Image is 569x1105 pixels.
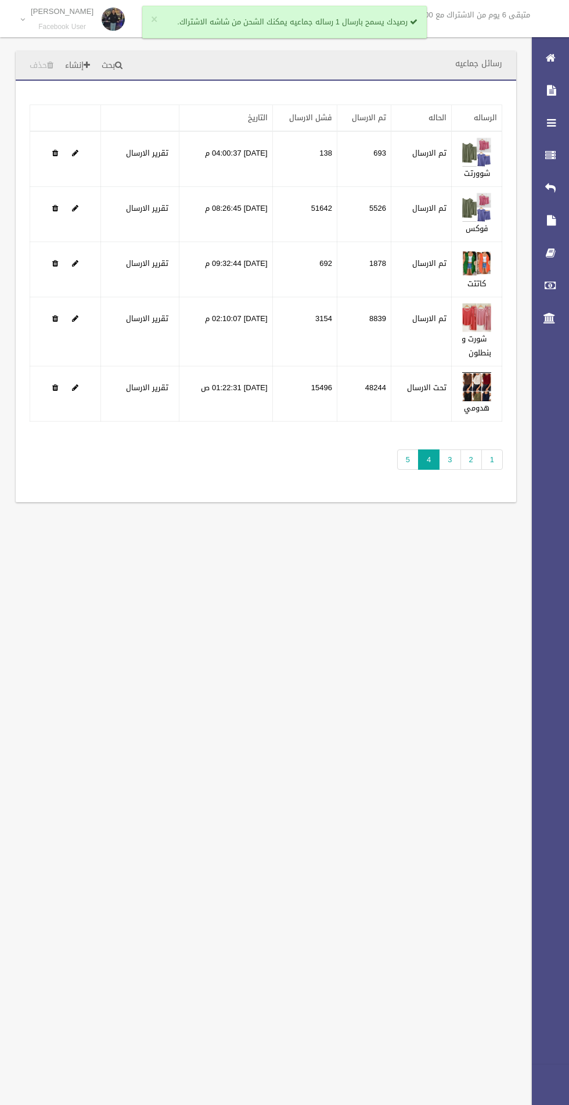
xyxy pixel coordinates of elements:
a: 5 [397,449,419,470]
td: [DATE] 08:26:45 م [179,187,272,242]
a: Edit [462,146,491,160]
p: [PERSON_NAME] [31,7,93,16]
td: 8839 [337,297,391,366]
a: 2 [460,449,482,470]
img: 638924192209046630.jpg [462,303,491,332]
label: تم الارسال [412,257,446,271]
td: [DATE] 04:00:37 م [179,131,272,187]
td: 138 [272,131,337,187]
a: Edit [462,256,491,271]
a: Edit [462,201,491,215]
small: Facebook User [31,23,93,31]
a: إنشاء [60,55,95,77]
label: تم الارسال [412,312,446,326]
label: تم الارسال [412,201,446,215]
a: تقرير الارسال [126,201,168,215]
a: تقرير الارسال [126,146,168,160]
td: 692 [272,242,337,297]
a: 3 [439,449,460,470]
a: Edit [72,380,78,395]
a: Edit [72,311,78,326]
a: Edit [72,201,78,215]
span: 4 [418,449,440,470]
label: تم الارسال [412,146,446,160]
td: 15496 [272,366,337,422]
a: هدومي [464,401,489,415]
header: رسائل جماعيه [441,52,516,75]
label: تحت الارسال [407,381,446,395]
th: الرساله [452,105,502,132]
a: فشل الارسال [289,110,332,125]
td: 3154 [272,297,337,366]
img: 638921825234776626.jpg [462,193,491,222]
a: 1 [481,449,503,470]
img: 638921669256375338.jpg [462,138,491,167]
a: تقرير الارسال [126,256,168,271]
td: 1878 [337,242,391,297]
td: 5526 [337,187,391,242]
a: فوكس [466,221,488,236]
a: تقرير الارسال [126,311,168,326]
td: 51642 [272,187,337,242]
td: [DATE] 01:22:31 ص [179,366,272,422]
a: Edit [462,311,491,326]
a: Edit [462,380,491,395]
a: بحث [97,55,127,77]
a: التاريخ [248,110,268,125]
a: تم الارسال [352,110,386,125]
a: Edit [72,146,78,160]
a: شورت و بنطلون [462,332,491,360]
td: [DATE] 09:32:44 م [179,242,272,297]
td: 693 [337,131,391,187]
th: الحاله [391,105,451,132]
img: 638921865298848382.jpg [462,248,491,277]
a: تقرير الارسال [126,380,168,395]
td: [DATE] 02:10:07 م [179,297,272,366]
td: 48244 [337,366,391,422]
a: Edit [72,256,78,271]
div: رصيدك يسمح بارسال 1 رساله جماعيه يمكنك الشحن من شاشه الاشتراك. [142,6,427,38]
img: 638924479724869242.jpg [462,372,491,401]
button: × [151,14,157,26]
a: شوورتت [464,166,490,181]
a: كاتتت [467,276,486,291]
